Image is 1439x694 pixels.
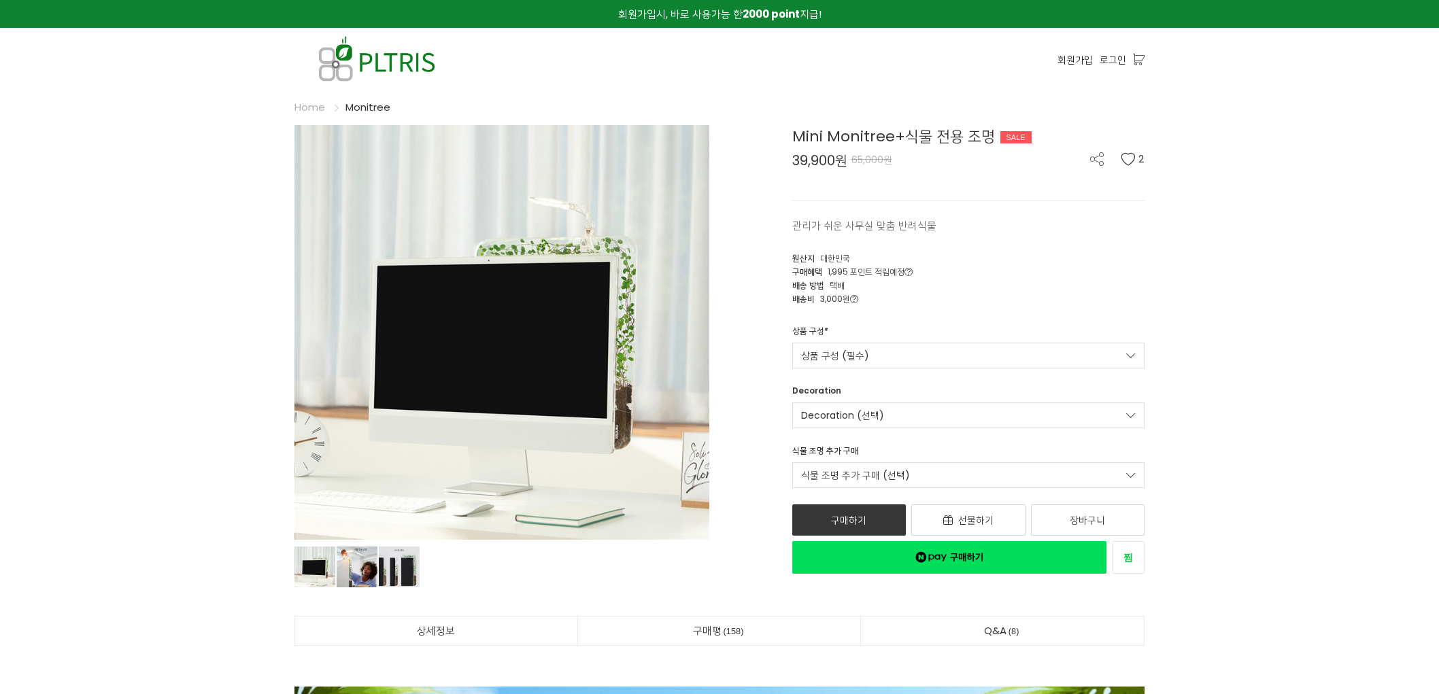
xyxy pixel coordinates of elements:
a: 식물 조명 추가 구매 (선택) [792,462,1145,488]
span: 3,000원 [820,293,858,305]
span: 대한민국 [820,252,850,264]
a: 로그인 [1100,52,1126,67]
a: 상품 구성 (필수) [792,343,1145,368]
a: 구매하기 [792,504,907,536]
a: 회원가입 [1057,52,1093,67]
a: 구매평158 [578,617,861,645]
div: 식물 조명 추가 구매 [792,445,858,462]
p: 관리가 쉬운 사무실 맞춤 반려식물 [792,218,1145,234]
span: 배송 방법 [792,279,824,291]
span: 원산지 [792,252,815,264]
span: 8 [1006,624,1021,638]
span: 39,900원 [792,154,847,167]
span: 65,000원 [851,153,892,167]
span: 1,995 포인트 적립예정 [828,266,913,277]
strong: 2000 point [743,7,800,21]
button: 2 [1121,152,1145,166]
a: 장바구니 [1031,504,1145,536]
a: Decoration (선택) [792,402,1145,428]
a: 새창 [1112,541,1145,574]
span: 158 [722,624,746,638]
a: Home [294,100,325,114]
div: 상품 구성 [792,325,828,343]
a: 새창 [792,541,1107,574]
div: Mini Monitree+식물 전용 조명 [792,125,1145,148]
a: 상세정보 [295,617,577,645]
span: 배송비 [792,293,815,305]
span: 회원가입시, 바로 사용가능 한 지급! [618,7,822,21]
span: 2 [1138,152,1145,166]
span: 택배 [830,279,845,291]
span: 구매혜택 [792,266,822,277]
div: Decoration [792,385,841,402]
a: Q&A8 [861,617,1144,645]
span: 선물하기 [958,513,994,527]
a: 선물하기 [911,504,1026,536]
a: Monitree [345,100,390,114]
div: SALE [1000,131,1032,143]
